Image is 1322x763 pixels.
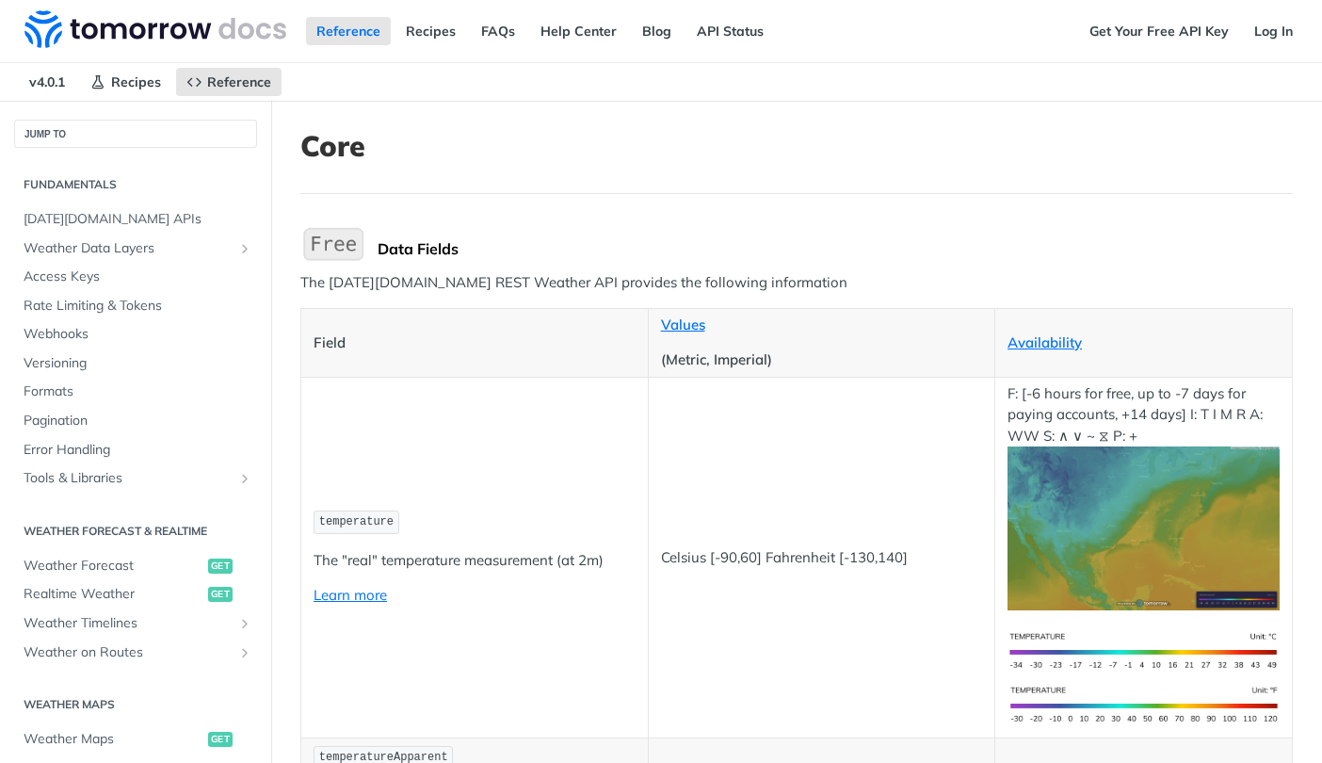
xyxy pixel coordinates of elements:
span: v4.0.1 [19,68,75,96]
a: Log In [1244,17,1303,45]
code: temperature [314,511,399,534]
a: Values [661,316,705,333]
span: Access Keys [24,268,252,286]
a: Weather Data LayersShow subpages for Weather Data Layers [14,235,257,263]
p: The [DATE][DOMAIN_NAME] REST Weather API provides the following information [300,272,1293,294]
p: (Metric, Imperial) [661,349,983,371]
span: Weather Timelines [24,614,233,633]
span: Weather Data Layers [24,239,233,258]
span: Webhooks [24,325,252,344]
button: Show subpages for Weather Data Layers [237,241,252,256]
a: Webhooks [14,320,257,349]
p: The "real" temperature measurement (at 2m) [314,550,636,572]
button: Show subpages for Weather Timelines [237,616,252,631]
h1: Core [300,129,1293,163]
a: Error Handling [14,436,257,464]
span: Formats [24,382,252,401]
span: get [208,587,233,602]
span: get [208,732,233,747]
div: Data Fields [378,239,1293,258]
a: API Status [686,17,774,45]
span: Expand image [1008,641,1280,658]
span: Tools & Libraries [24,469,233,488]
h2: Weather Maps [14,696,257,713]
button: Show subpages for Weather on Routes [237,645,252,660]
span: [DATE][DOMAIN_NAME] APIs [24,210,252,229]
span: Weather Forecast [24,557,203,576]
a: Help Center [530,17,627,45]
a: Blog [632,17,682,45]
h2: Weather Forecast & realtime [14,523,257,540]
a: Weather on RoutesShow subpages for Weather on Routes [14,639,257,667]
span: Error Handling [24,441,252,460]
span: Reference [207,73,271,90]
a: Weather Forecastget [14,552,257,580]
a: Recipes [395,17,466,45]
a: Learn more [314,586,387,604]
span: Pagination [24,412,252,430]
span: Rate Limiting & Tokens [24,297,252,316]
a: Access Keys [14,263,257,291]
span: Expand image [1008,518,1280,536]
a: Versioning [14,349,257,378]
a: Weather Mapsget [14,725,257,754]
a: Realtime Weatherget [14,580,257,609]
button: Show subpages for Tools & Libraries [237,471,252,486]
a: Reference [176,68,282,96]
a: Pagination [14,407,257,435]
img: Tomorrow.io Weather API Docs [24,10,286,48]
a: Reference [306,17,391,45]
span: get [208,559,233,574]
h2: Fundamentals [14,176,257,193]
a: Availability [1008,333,1082,351]
span: Recipes [111,73,161,90]
span: Weather on Routes [24,643,233,662]
a: Get Your Free API Key [1079,17,1239,45]
p: F: [-6 hours for free, up to -7 days for paying accounts, +14 days] I: T I M R A: WW S: ∧ ∨ ~ ⧖ P: + [1008,383,1280,610]
span: Weather Maps [24,730,203,749]
a: Rate Limiting & Tokens [14,292,257,320]
button: JUMP TO [14,120,257,148]
span: Expand image [1008,694,1280,712]
a: Formats [14,378,257,406]
a: Recipes [80,68,171,96]
span: Realtime Weather [24,585,203,604]
span: Versioning [24,354,252,373]
p: Field [314,333,636,354]
a: [DATE][DOMAIN_NAME] APIs [14,205,257,234]
p: Celsius [-90,60] Fahrenheit [-130,140] [661,547,983,569]
a: Tools & LibrariesShow subpages for Tools & Libraries [14,464,257,493]
a: Weather TimelinesShow subpages for Weather Timelines [14,609,257,638]
a: FAQs [471,17,525,45]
